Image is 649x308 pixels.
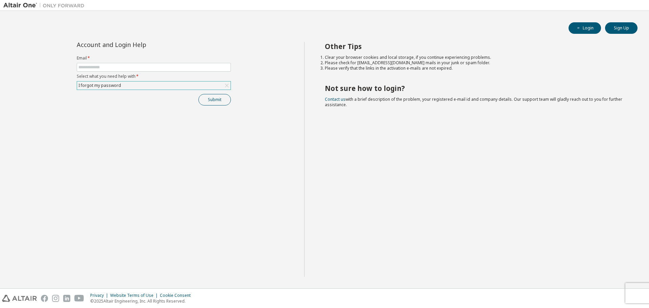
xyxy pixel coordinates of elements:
[325,96,622,108] span: with a brief description of the problem, your registered e-mail id and company details. Our suppo...
[325,60,626,66] li: Please check for [EMAIL_ADDRESS][DOMAIN_NAME] mails in your junk or spam folder.
[325,42,626,51] h2: Other Tips
[2,295,37,302] img: altair_logo.svg
[110,293,160,298] div: Website Terms of Use
[77,55,231,61] label: Email
[63,295,70,302] img: linkedin.svg
[569,22,601,34] button: Login
[52,295,59,302] img: instagram.svg
[41,295,48,302] img: facebook.svg
[90,298,195,304] p: © 2025 Altair Engineering, Inc. All Rights Reserved.
[74,295,84,302] img: youtube.svg
[90,293,110,298] div: Privacy
[77,81,231,90] div: I forgot my password
[198,94,231,105] button: Submit
[325,55,626,60] li: Clear your browser cookies and local storage, if you continue experiencing problems.
[160,293,195,298] div: Cookie Consent
[77,82,122,89] div: I forgot my password
[325,84,626,93] h2: Not sure how to login?
[605,22,638,34] button: Sign Up
[77,42,200,47] div: Account and Login Help
[325,66,626,71] li: Please verify that the links in the activation e-mails are not expired.
[3,2,88,9] img: Altair One
[325,96,345,102] a: Contact us
[77,74,231,79] label: Select what you need help with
